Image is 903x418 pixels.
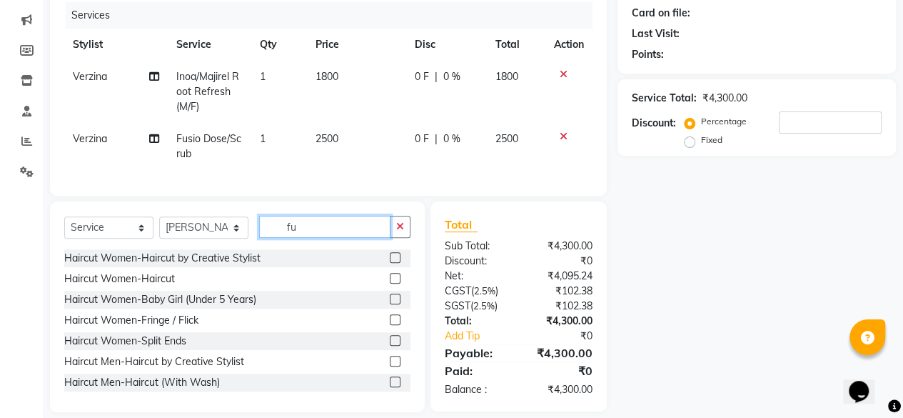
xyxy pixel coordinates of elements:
th: Price [307,29,406,61]
div: ( ) [434,284,519,299]
div: Haircut Men-Haircut (With Wash) [64,375,220,390]
div: Points: [632,47,664,62]
div: ₹4,300.00 [518,314,603,329]
th: Total [487,29,545,61]
span: 0 % [443,69,460,84]
span: Total [445,217,478,232]
div: Haircut Men-Haircut by Creative Stylist [64,354,244,369]
span: 2500 [316,132,338,145]
div: ₹102.38 [518,299,603,314]
span: Fusio Dose/Scrub [176,132,241,160]
div: ₹4,300.00 [518,344,603,362]
label: Fixed [701,134,722,146]
th: Service [168,29,251,61]
div: Sub Total: [434,239,519,254]
iframe: chat widget [843,361,889,404]
div: Payable: [434,344,519,362]
div: ₹0 [518,362,603,379]
div: Services [66,2,603,29]
div: Last Visit: [632,26,680,41]
a: Add Tip [434,329,533,344]
input: Search or Scan [259,216,390,238]
th: Action [545,29,592,61]
span: CGST [445,284,471,297]
div: ₹4,095.24 [518,269,603,284]
span: | [435,131,438,146]
span: | [435,69,438,84]
div: Discount: [632,116,676,131]
div: ₹0 [518,254,603,269]
span: SGST [445,299,470,312]
span: Verzina [73,70,107,83]
div: Haircut Women-Baby Girl (Under 5 Years) [64,292,256,307]
div: ₹4,300.00 [518,239,603,254]
label: Percentage [701,115,747,128]
span: 2500 [495,132,518,145]
div: ( ) [434,299,519,314]
div: Total: [434,314,519,329]
div: Paid: [434,362,519,379]
div: Service Total: [632,91,697,106]
span: 0 F [415,69,429,84]
span: 2.5% [474,285,495,297]
span: Inoa/Majirel Root Refresh (M/F) [176,70,239,113]
span: 1800 [316,70,338,83]
span: 1800 [495,70,518,83]
div: Balance : [434,382,519,397]
div: Card on file: [632,6,690,21]
div: ₹0 [533,329,603,344]
div: Haircut Women-Fringe / Flick [64,313,198,328]
th: Stylist [64,29,168,61]
div: Haircut Women-Haircut by Creative Stylist [64,251,261,266]
div: ₹102.38 [518,284,603,299]
div: Haircut Women-Split Ends [64,334,186,349]
div: Discount: [434,254,519,269]
div: Haircut Women-Haircut [64,272,175,287]
span: 0 % [443,131,460,146]
div: Net: [434,269,519,284]
div: ₹4,300.00 [702,91,747,106]
span: 0 F [415,131,429,146]
div: ₹4,300.00 [518,382,603,397]
th: Qty [251,29,307,61]
span: 2.5% [473,300,495,312]
span: 1 [260,132,266,145]
span: Verzina [73,132,107,145]
span: 1 [260,70,266,83]
th: Disc [406,29,487,61]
